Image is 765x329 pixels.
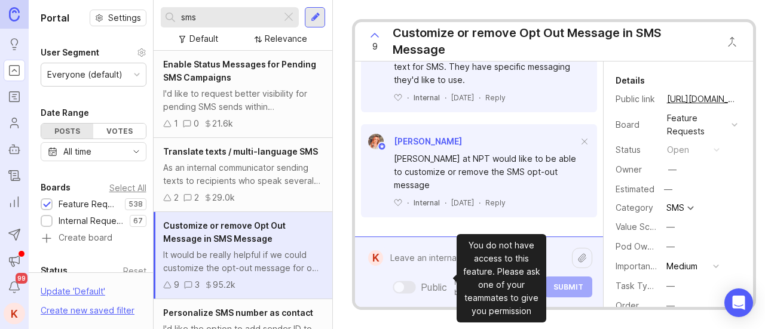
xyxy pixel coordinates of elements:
div: — [668,163,677,176]
div: User Segment [41,45,99,60]
div: 2 [174,191,179,204]
div: Relevance [265,32,307,45]
div: — [660,182,676,197]
img: member badge [378,142,387,151]
div: Default [189,32,218,45]
span: Personalize SMS number as contact [163,308,313,318]
span: [PERSON_NAME] [394,136,462,146]
button: Announcements [4,250,25,272]
span: Translate texts / multi-language SMS [163,146,318,156]
button: K [4,303,25,324]
a: Translate texts / multi-language SMSAs an internal communicator sending texts to recipients who s... [154,138,332,212]
div: [PERSON_NAME] at NPT would like to be able to customize or remove the SMS opt-out message [394,152,577,192]
p: 538 [128,199,143,209]
span: Settings [108,12,141,24]
a: Bronwen W[PERSON_NAME] [361,134,462,149]
div: open [667,143,689,156]
div: · [407,93,409,103]
label: Value Scale [616,222,662,232]
div: Board [616,118,657,131]
div: SMS [666,204,684,212]
div: Owner [616,163,657,176]
a: Enable Status Messages for Pending SMS CampaignsI'd like to request better visibility for pending... [154,51,332,138]
div: — [666,299,675,312]
div: All time [63,145,91,158]
img: Bronwen W [365,134,388,149]
a: Changelog [4,165,25,186]
div: — [666,220,675,233]
label: Task Type [616,281,658,291]
div: · [445,93,446,103]
a: [URL][DOMAIN_NAME] [663,91,741,107]
input: Search... [181,11,277,24]
span: 9 [372,40,378,53]
div: Votes [93,124,145,139]
div: · [479,93,481,103]
div: Feature Requests [59,198,119,211]
button: Settings [90,10,146,26]
label: Importance [616,261,660,271]
div: Public [421,280,447,294]
a: Roadmaps [4,86,25,107]
div: You do not have access to this feature. Please ask one of your teammates to give you permission [457,234,546,322]
span: 99 [16,273,27,284]
a: Autopilot [4,139,25,160]
svg: toggle icon [127,147,146,156]
img: Canny Home [9,7,20,21]
a: Reporting [4,191,25,213]
div: K [368,250,382,266]
div: · [479,198,481,208]
a: Customize or remove Opt Out Message in SMS MessageIt would be really helpful if we could customiz... [154,212,332,299]
h1: Portal [41,11,69,25]
div: Everyone (default) [47,68,123,81]
button: Send to Autopilot [4,224,25,245]
div: Category [616,201,657,214]
div: Date Range [41,106,89,120]
div: Status [41,263,68,278]
div: Boards [41,180,71,195]
div: Update ' Default ' [41,285,105,304]
div: Internal [414,93,440,103]
div: · [407,198,409,208]
a: Portal [4,60,25,81]
div: 21.6k [212,117,233,130]
div: — [666,240,675,253]
button: Close button [720,30,744,54]
div: Internal [414,198,440,208]
div: I'd like to request better visibility for pending SMS sends within ContactMonkey. Currently, ther... [163,87,323,113]
div: 29.0k [212,191,235,204]
div: Reset [123,267,146,274]
div: It would be really helpful if we could customize the opt-out message for our SMS Campaigns to mor... [163,248,323,275]
div: Details [616,73,645,88]
a: Users [4,112,25,134]
div: — [666,279,675,293]
div: 3 [195,278,200,291]
div: Reply [485,93,506,103]
a: Ideas [4,33,25,55]
div: · [445,198,446,208]
div: Posts [41,124,93,139]
div: 2 [194,191,199,204]
div: Create new saved filter [41,304,134,317]
div: Customize or remove Opt Out Message in SMS Message [393,24,714,58]
button: Notifications [4,276,25,298]
div: Open Intercom Messenger [724,288,753,317]
div: Public link [616,93,657,106]
div: 0 [194,117,199,130]
div: 1 [174,117,178,130]
span: Customize or remove Opt Out Message in SMS Message [163,220,286,244]
div: 95.2k [213,278,235,291]
a: Create board [41,233,146,244]
div: Medium [666,260,697,273]
div: Estimated [616,185,654,193]
div: Reply [485,198,506,208]
time: [DATE] [451,198,474,207]
div: Feature Requests [667,112,727,138]
p: 67 [133,216,143,226]
div: Internal Requests [59,214,124,227]
label: Order [616,300,639,310]
div: Status [616,143,657,156]
time: [DATE] [451,93,474,102]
